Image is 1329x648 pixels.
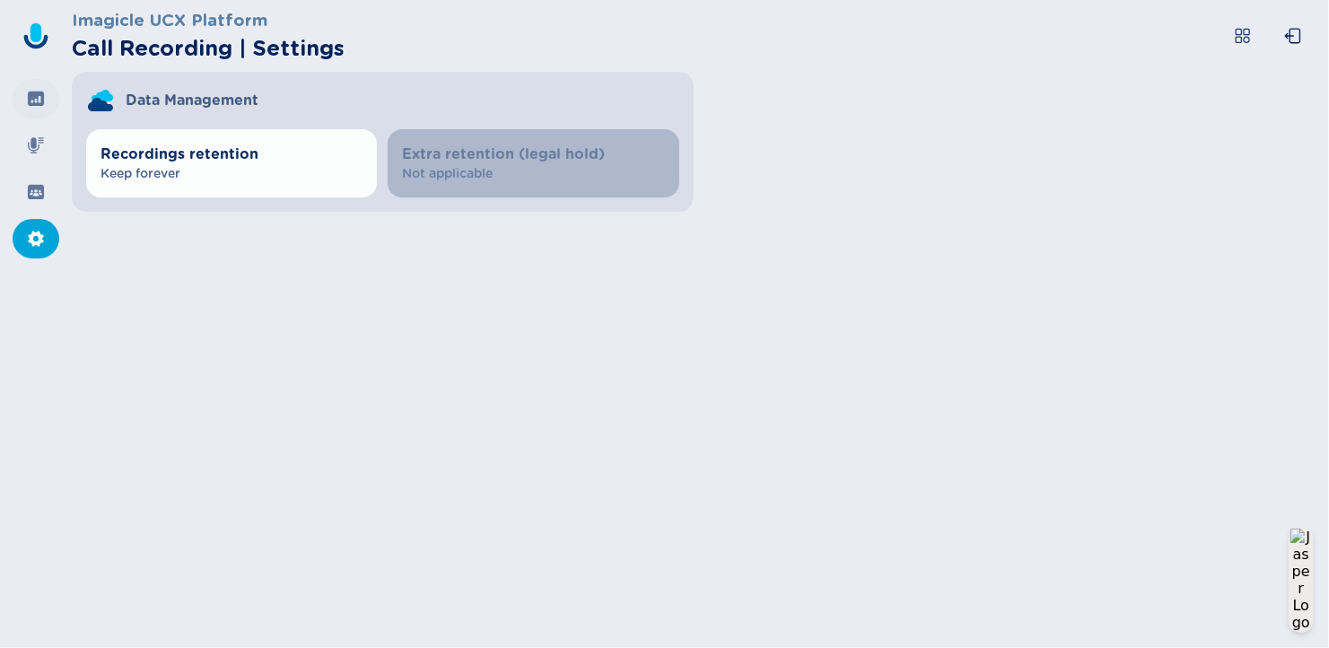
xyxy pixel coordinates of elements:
[13,219,59,258] div: Settings
[13,79,59,118] div: Dashboard
[72,7,345,32] h3: Imagicle UCX Platform
[101,165,363,183] span: Keep forever
[1284,27,1302,45] svg: box-arrow-left
[27,136,45,154] svg: mic-fill
[402,165,664,183] span: Not applicable
[72,32,345,65] h2: Call Recording | Settings
[101,144,363,165] span: Recordings retention
[86,129,377,197] button: Recordings retentionKeep forever
[13,172,59,212] div: Groups
[126,90,258,111] span: Data Management
[402,144,664,165] span: Extra retention (legal hold)
[27,90,45,108] svg: dashboard-filled
[388,129,678,197] button: Extra retention (legal hold)Not applicable
[27,183,45,201] svg: groups-filled
[13,126,59,165] div: Recordings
